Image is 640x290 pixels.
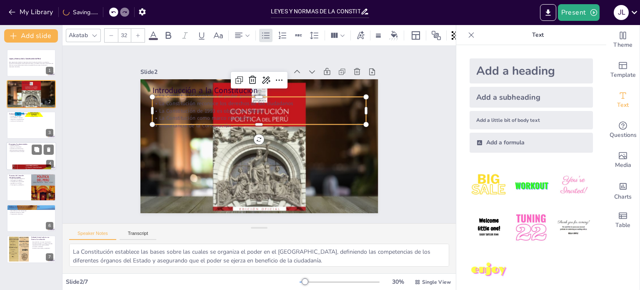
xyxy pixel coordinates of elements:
p: La Constitución como marco normativo [9,88,53,89]
p: Etapas del proceso legislativo [9,178,29,179]
p: Desconfianza en las instituciones [9,210,53,212]
div: 4 [46,160,54,168]
p: La Constitución de 1993 es objeto de debate [170,66,368,160]
p: Consultas ciudadanas [31,246,53,248]
img: 4.jpeg [470,208,508,247]
div: 2 [7,80,56,108]
div: Akatab [67,30,90,41]
div: J L [614,5,629,20]
p: Promulgación y publicación [9,184,29,186]
img: 2.jpeg [512,166,550,205]
button: Duplicate Slide [32,145,42,155]
button: Transcript [120,231,157,240]
p: La Constitución como marco normativo [167,73,365,166]
button: My Library [6,5,57,19]
div: 2 [46,98,53,106]
p: Crisis políticas y rupturas [9,117,53,119]
p: Cambios parciales vs. cambios profundos [31,243,53,245]
p: Análisis Crítico de la Constitución de 1993 [9,206,53,208]
div: Slide 2 / 7 [66,278,300,286]
div: 7 [46,253,53,261]
button: Delete Slide [44,145,54,155]
img: 3.jpeg [554,166,593,205]
textarea: La Constitución establece las bases sobre las cuales se organiza el poder en el [GEOGRAPHIC_DATA]... [69,244,449,267]
div: 7 [7,235,56,263]
span: Questions [610,131,637,140]
input: Insert title [271,5,360,18]
p: Soberanía popular [9,145,54,146]
p: Constitución de 1993 [9,116,53,117]
p: Evaluación de logros y fallas [9,212,53,213]
strong: Leyes y Normas de la Constitución del Perú [9,58,41,60]
img: 6.jpeg [554,208,593,247]
p: La Constitución reconoce los derechos de los ciudadanos [172,59,371,153]
p: Supremacía constitucional [9,148,54,149]
p: Debate Actual sobre una Nueva Constitución [31,236,53,241]
div: Saving...... [63,8,98,16]
p: Reconocimiento de derechos [9,149,54,151]
span: Media [615,161,631,170]
p: Debilidades de la Constitución [9,209,53,210]
p: Introducción a la Constitución [9,81,53,84]
div: Get real-time input from your audience [606,115,640,145]
div: 5 [7,174,56,201]
div: 6 [7,204,56,232]
div: 1 [46,67,53,74]
p: 12 constituciones desde 1821 [9,114,53,116]
p: Tensión entre cambio y estabilidad [31,247,53,249]
p: La Constitución organiza el poder político [9,83,53,85]
p: Introducción a la Constitución [177,45,377,143]
div: Border settings [374,29,383,42]
p: Importancia de la Constitución [9,89,53,91]
button: Present [558,4,600,21]
span: Charts [614,192,632,202]
p: Generated with [URL] [9,66,53,68]
p: Propuestas de soluciones [9,213,53,215]
div: Add a subheading [470,87,593,108]
p: Influencia en la gobernanza [9,119,53,120]
span: Single View [422,279,451,285]
div: Add text boxes [606,85,640,115]
div: Add a table [606,205,640,235]
span: Text [617,101,629,110]
p: Luchas por la democracia [9,120,53,122]
div: 3 [7,111,56,139]
span: Theme [613,40,632,50]
button: Export to PowerPoint [540,4,556,21]
span: Position [431,30,441,40]
button: Add slide [4,29,58,43]
div: Background color [388,31,400,40]
div: Add images, graphics, shapes or video [606,145,640,175]
p: Fortalezas de la Constitución [9,207,53,209]
p: Importancia de los principios [9,151,54,153]
div: Layout [409,29,422,42]
p: La Constitución reconoce los derechos de los ciudadanos [9,84,53,86]
div: 6 [46,222,53,229]
p: Esta presentación aborda la importancia de la Constitución del Perú, su evolución, principios fun... [9,61,53,66]
div: Text effects [354,29,367,42]
span: Template [610,71,636,80]
div: Column Count [328,29,347,42]
span: Table [615,221,630,230]
div: Change the overall theme [606,25,640,55]
p: Participación ciudadana [9,179,29,181]
div: 4 [6,142,56,170]
p: Transparencia en el proceso [9,181,29,182]
div: 1 [7,49,56,77]
div: Slide 2 [175,25,313,93]
button: Speaker Notes [69,231,116,240]
div: 3 [46,129,53,136]
p: La Constitución de 1993 es objeto de debate [9,86,53,88]
p: Text [478,25,598,45]
p: Separación de poderes [9,146,54,148]
div: 5 [46,191,53,199]
div: Add ready made slides [606,55,640,85]
div: Add a formula [470,133,593,153]
img: 7.jpeg [470,251,508,290]
img: 1.jpeg [470,166,508,205]
p: Importancia de la opinión pública [31,245,53,246]
img: 5.jpeg [512,208,550,247]
div: Add a heading [470,58,593,83]
p: Necesidad de una nueva Constitución [31,242,53,243]
p: Principios Fundamentales [9,143,54,146]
